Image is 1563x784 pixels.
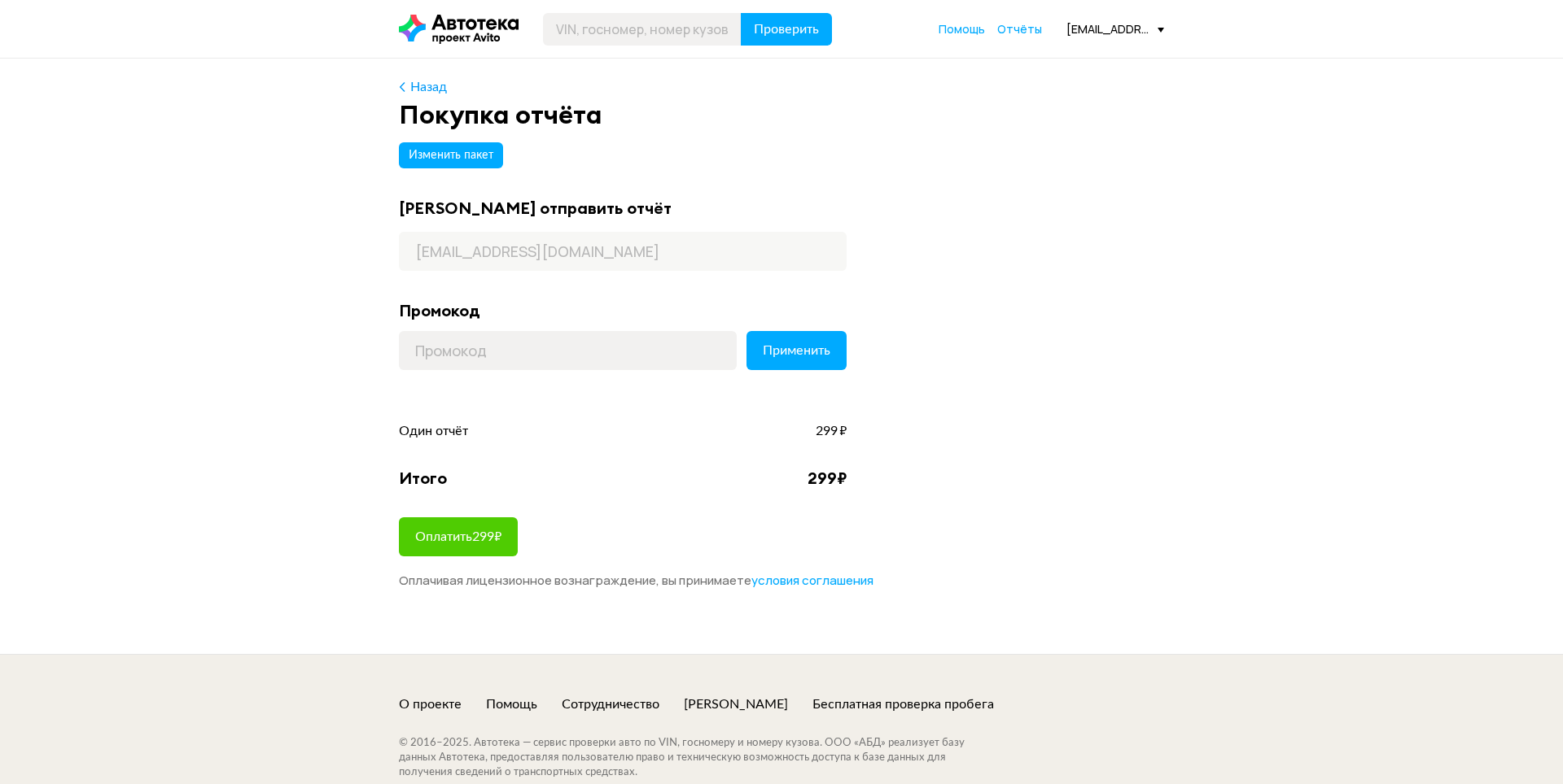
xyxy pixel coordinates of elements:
span: Оплачивая лицензионное вознаграждение, вы принимаете [399,572,873,589]
div: Итого [399,468,447,489]
button: Оплатить299₽ [399,517,518,556]
a: Помощь [486,695,537,713]
a: Бесплатная проверка пробега [812,695,994,713]
a: Сотрудничество [562,695,659,713]
span: 299 ₽ [816,422,847,440]
a: условия соглашения [751,573,873,589]
span: Проверить [754,23,819,36]
a: [PERSON_NAME] [684,695,788,713]
div: Покупка отчёта [399,100,1164,129]
button: Применить [746,331,847,370]
div: Назад [410,78,447,96]
div: [EMAIL_ADDRESS][DOMAIN_NAME] [1066,21,1164,37]
div: [PERSON_NAME] отправить отчёт [399,198,847,219]
span: Применить [763,344,830,357]
button: Проверить [741,13,832,46]
span: Изменить пакет [409,150,493,161]
div: Промокод [399,300,847,321]
button: Изменить пакет [399,142,503,168]
input: VIN, госномер, номер кузова [543,13,742,46]
a: Помощь [939,21,985,37]
a: Отчёты [997,21,1042,37]
a: О проекте [399,695,462,713]
span: Один отчёт [399,422,468,440]
div: 299 ₽ [808,468,847,489]
input: Адрес почты [399,232,847,271]
input: Промокод [399,331,737,370]
span: Оплатить 299 ₽ [415,530,501,543]
div: © 2016– 2025 . Автотека — сервис проверки авто по VIN, госномеру и номеру кузова. ООО «АБД» реали... [399,736,997,780]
